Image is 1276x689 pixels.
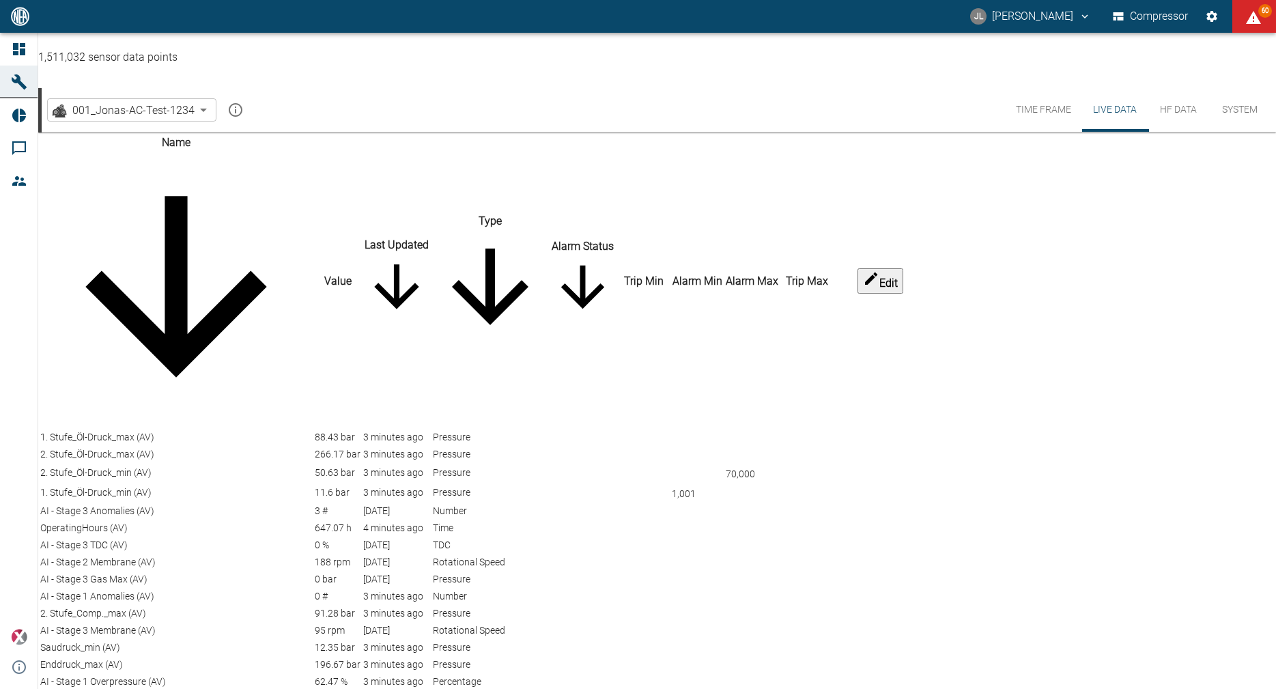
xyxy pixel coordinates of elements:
div: 10/13/2025, 5:45:56 PM [363,521,430,535]
td: Enddruck_max (AV) [40,657,313,673]
div: 4/16/2025, 2:54:41 PM [363,538,430,552]
td: Number [432,503,548,519]
td: AI - Stage 3 TDC (AV) [40,537,313,553]
div: 4/16/2025, 2:54:41 PM [363,623,430,638]
div: 0 % [315,538,360,552]
th: Last Updated [363,134,431,428]
div: 188 rpm [315,555,360,570]
span: sort-name [40,412,312,425]
td: 2. Stufe_Öl-Druck_min (AV) [40,464,313,482]
button: Live Data [1082,88,1148,132]
span: sort-status [550,309,615,322]
th: Alarm Max [725,134,779,428]
span: 001_Jonas-AC-Test-1234 [72,102,195,118]
div: 10/13/2025, 5:46:05 PM [363,641,430,655]
td: 2. Stufe_Comp._max (AV) [40,606,313,621]
td: Pressure [432,430,548,445]
td: OperatingHours (AV) [40,520,313,536]
td: Pressure [432,447,548,462]
div: 70,000 [726,464,778,481]
div: 10/13/2025, 5:46:05 PM [363,430,430,445]
th: Type [432,134,548,428]
td: Number [432,589,548,604]
div: 50.6308555486612 bar [315,466,360,480]
div: 11.6027101312284 bar [315,486,360,500]
span: sort-type [433,334,548,347]
td: Pressure [432,657,548,673]
th: Trip Min [617,134,670,428]
div: 4/16/2025, 2:54:41 PM [363,572,430,587]
img: logo [10,7,31,25]
img: Xplore Logo [11,629,27,645]
div: 1,001 [672,484,723,501]
button: HF Data [1148,88,1209,132]
td: Pressure [432,483,548,502]
div: 647.074939434167 h [315,521,360,535]
div: 12.3520895979709 bar [315,641,360,655]
div: 10/13/2025, 5:46:05 PM [363,675,430,689]
div: 10/13/2025, 5:46:05 PM [363,658,430,672]
div: 95 rpm [315,623,360,638]
div: 266.171193889022 bar [315,447,360,462]
div: 4/28/2025, 4:07:25 PM [363,555,430,570]
td: Saudruck_min (AV) [40,640,313,656]
div: 88.4349360385386 bar [315,430,360,445]
span: sort-time [363,310,430,323]
td: Rotational Speed [432,623,548,638]
td: AI - Stage 3 Anomalies (AV) [40,503,313,519]
div: 4/16/2025, 2:54:41 PM [363,504,430,518]
td: Time [432,520,548,536]
td: AI - Stage 1 Anomalies (AV) [40,589,313,604]
span: 60 [1258,4,1272,18]
div: 196.666865555926 bar [315,658,360,672]
td: AI - Stage 3 Membrane (AV) [40,623,313,638]
div: JL [970,8,987,25]
div: 0 bar [315,572,360,587]
td: Pressure [432,572,548,587]
button: mission info [222,96,249,124]
button: System [1209,88,1271,132]
div: 10/13/2025, 5:46:05 PM [363,486,430,500]
div: 0 # [315,589,360,604]
div: 3 # [315,504,360,518]
th: Value [314,134,361,428]
td: 1. Stufe_Öl-Druck_max (AV) [40,430,313,445]
div: 62.4678627262266 % [315,675,360,689]
td: 2. Stufe_Öl-Druck_max (AV) [40,447,313,462]
button: Compressor [1110,4,1191,29]
th: Alarm Status [550,134,616,428]
button: Time Frame [1005,88,1082,132]
td: Rotational Speed [432,554,548,570]
div: 10/13/2025, 5:46:05 PM [363,466,430,480]
th: Trip Max [780,134,833,428]
div: 10/13/2025, 5:46:05 PM [363,606,430,621]
td: Pressure [432,640,548,656]
th: Alarm Min [671,134,724,428]
td: AI - Stage 2 Membrane (AV) [40,554,313,570]
button: Settings [1200,4,1224,29]
td: Pressure [432,606,548,621]
a: 001_Jonas-AC-Test-1234 [51,102,195,118]
td: Pressure [432,464,548,482]
td: AI - Stage 3 Gas Max (AV) [40,572,313,587]
button: edit-alarms [857,268,903,294]
th: Name [40,134,313,428]
div: 91.2782884173794 bar [315,606,360,621]
button: ai-cas@nea-x.net [968,4,1093,29]
td: 1. Stufe_Öl-Druck_min (AV) [40,483,313,502]
div: 10/13/2025, 5:46:05 PM [363,589,430,604]
div: 10/13/2025, 5:46:05 PM [363,447,430,462]
td: TDC [432,537,548,553]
